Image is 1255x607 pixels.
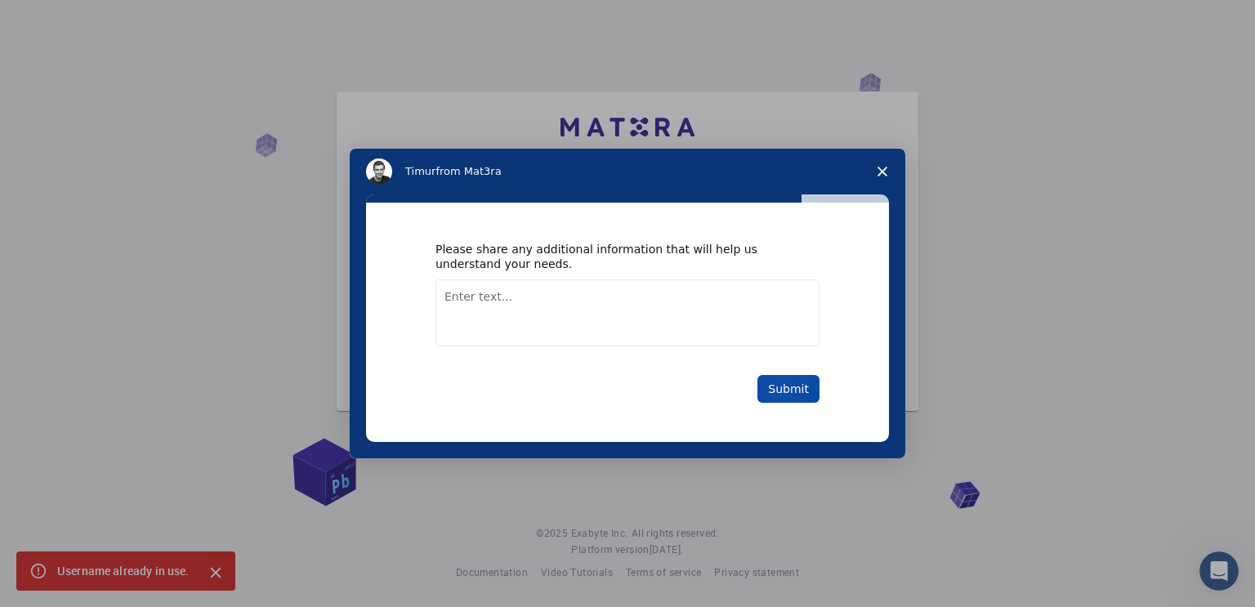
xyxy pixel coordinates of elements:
[405,165,435,177] span: Timur
[860,149,905,194] span: Close survey
[435,165,501,177] span: from Mat3ra
[366,158,392,185] img: Profile image for Timur
[435,279,820,346] textarea: Enter text...
[757,375,820,403] button: Submit
[435,242,795,271] div: Please share any additional information that will help us understand your needs.
[30,11,89,26] span: Support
